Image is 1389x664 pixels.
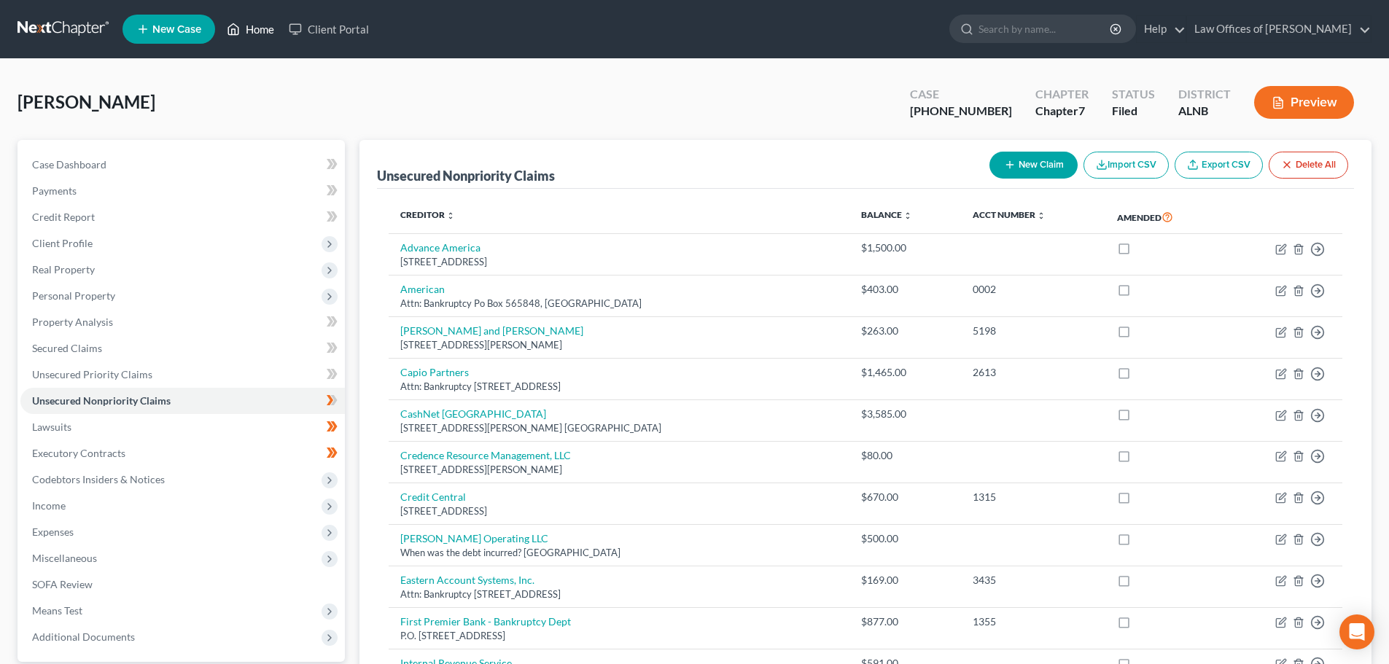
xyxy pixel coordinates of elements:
[1078,103,1085,117] span: 7
[400,338,837,352] div: [STREET_ADDRESS][PERSON_NAME]
[1187,16,1371,42] a: Law Offices of [PERSON_NAME]
[861,448,949,463] div: $80.00
[20,414,345,440] a: Lawsuits
[32,526,74,538] span: Expenses
[446,211,455,220] i: unfold_more
[1178,103,1231,120] div: ALNB
[32,630,135,643] span: Additional Documents
[32,316,113,328] span: Property Analysis
[861,531,949,546] div: $500.00
[400,615,571,628] a: First Premier Bank - Bankruptcy Dept
[861,614,949,629] div: $877.00
[400,283,445,295] a: American
[1178,86,1231,103] div: District
[400,324,583,337] a: [PERSON_NAME] and [PERSON_NAME]
[20,204,345,230] a: Credit Report
[32,289,115,302] span: Personal Property
[973,614,1094,629] div: 1355
[973,209,1046,220] a: Acct Number unfold_more
[20,571,345,598] a: SOFA Review
[20,309,345,335] a: Property Analysis
[32,421,71,433] span: Lawsuits
[400,629,837,643] div: P.O. [STREET_ADDRESS]
[32,158,106,171] span: Case Dashboard
[973,490,1094,504] div: 1315
[32,211,95,223] span: Credit Report
[400,491,466,503] a: Credit Central
[400,574,534,586] a: Eastern Account Systems, Inc.
[32,552,97,564] span: Miscellaneous
[400,407,546,420] a: CashNet [GEOGRAPHIC_DATA]
[20,152,345,178] a: Case Dashboard
[1083,152,1169,179] button: Import CSV
[861,365,949,380] div: $1,465.00
[973,282,1094,297] div: 0002
[1137,16,1186,42] a: Help
[861,490,949,504] div: $670.00
[32,368,152,380] span: Unsecured Priority Claims
[400,241,480,254] a: Advance America
[973,573,1094,587] div: 3435
[861,324,949,338] div: $263.00
[32,499,66,512] span: Income
[1035,103,1089,120] div: Chapter
[989,152,1078,179] button: New Claim
[1112,86,1155,103] div: Status
[20,440,345,466] a: Executory Contracts
[1037,211,1046,220] i: unfold_more
[32,473,165,485] span: Codebtors Insiders & Notices
[400,209,455,220] a: Creditor unfold_more
[20,178,345,204] a: Payments
[32,394,171,407] span: Unsecured Nonpriority Claims
[903,211,912,220] i: unfold_more
[910,86,1012,103] div: Case
[400,421,837,435] div: [STREET_ADDRESS][PERSON_NAME] [GEOGRAPHIC_DATA]
[17,91,155,112] span: [PERSON_NAME]
[32,447,125,459] span: Executory Contracts
[400,463,837,477] div: [STREET_ADDRESS][PERSON_NAME]
[400,380,837,394] div: Attn: Bankruptcy [STREET_ADDRESS]
[219,16,281,42] a: Home
[1254,86,1354,119] button: Preview
[32,237,93,249] span: Client Profile
[861,573,949,587] div: $169.00
[910,103,1012,120] div: [PHONE_NUMBER]
[400,449,571,461] a: Credence Resource Management, LLC
[861,407,949,421] div: $3,585.00
[1035,86,1089,103] div: Chapter
[32,604,82,617] span: Means Test
[1269,152,1348,179] button: Delete All
[861,282,949,297] div: $403.00
[20,335,345,362] a: Secured Claims
[400,532,548,544] a: [PERSON_NAME] Operating LLC
[377,167,555,184] div: Unsecured Nonpriority Claims
[1105,200,1224,234] th: Amended
[281,16,376,42] a: Client Portal
[400,366,469,378] a: Capio Partners
[861,209,912,220] a: Balance unfold_more
[32,578,93,590] span: SOFA Review
[400,297,837,310] div: Attn: Bankruptcy Po Box 565848, [GEOGRAPHIC_DATA]
[978,15,1112,42] input: Search by name...
[973,365,1094,380] div: 2613
[861,241,949,255] div: $1,500.00
[1339,614,1374,649] div: Open Intercom Messenger
[1175,152,1263,179] a: Export CSV
[152,24,201,35] span: New Case
[400,587,837,601] div: Attn: Bankruptcy [STREET_ADDRESS]
[20,388,345,414] a: Unsecured Nonpriority Claims
[20,362,345,388] a: Unsecured Priority Claims
[32,263,95,276] span: Real Property
[400,546,837,560] div: When was the debt incurred? [GEOGRAPHIC_DATA]
[400,504,837,518] div: [STREET_ADDRESS]
[32,342,102,354] span: Secured Claims
[32,184,77,197] span: Payments
[973,324,1094,338] div: 5198
[1112,103,1155,120] div: Filed
[400,255,837,269] div: [STREET_ADDRESS]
